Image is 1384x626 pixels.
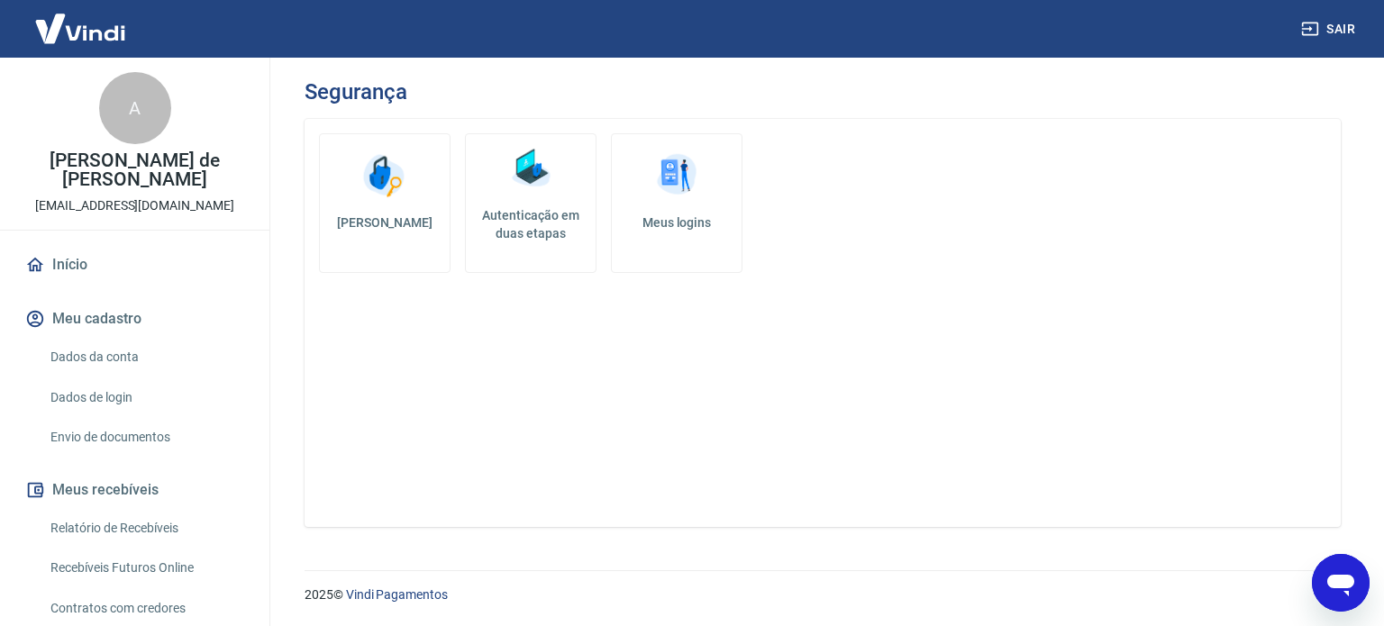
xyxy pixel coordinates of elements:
[305,79,406,104] h3: Segurança
[465,133,596,273] a: Autenticação em duas etapas
[626,213,727,231] h5: Meus logins
[43,549,248,586] a: Recebíveis Futuros Online
[43,419,248,456] a: Envio de documentos
[14,151,255,189] p: [PERSON_NAME] de [PERSON_NAME]
[22,1,139,56] img: Vindi
[22,245,248,285] a: Início
[334,213,435,231] h5: [PERSON_NAME]
[319,133,451,273] a: [PERSON_NAME]
[346,587,448,602] a: Vindi Pagamentos
[22,470,248,510] button: Meus recebíveis
[22,299,248,339] button: Meu cadastro
[504,141,558,195] img: Autenticação em duas etapas
[43,339,248,376] a: Dados da conta
[43,510,248,547] a: Relatório de Recebíveis
[358,149,412,203] img: Alterar senha
[305,585,1341,604] p: 2025 ©
[99,72,171,144] div: A
[611,133,742,273] a: Meus logins
[35,196,234,215] p: [EMAIL_ADDRESS][DOMAIN_NAME]
[1297,13,1362,46] button: Sair
[1312,554,1370,612] iframe: Botão para abrir a janela de mensagens
[650,149,704,203] img: Meus logins
[43,379,248,416] a: Dados de login
[473,206,588,242] h5: Autenticação em duas etapas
